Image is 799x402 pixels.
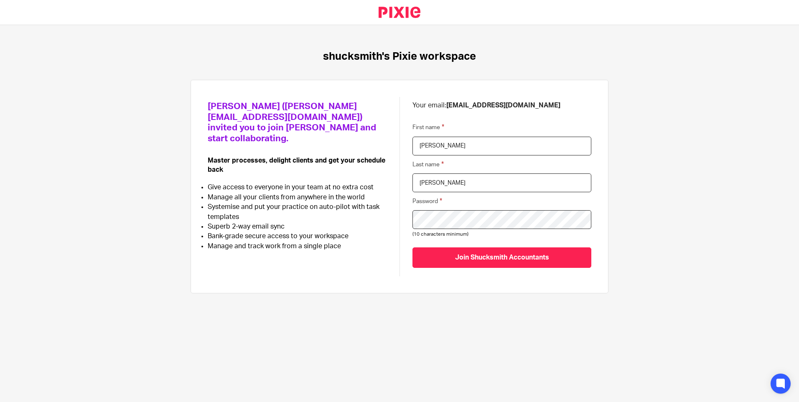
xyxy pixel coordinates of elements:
li: Bank-grade secure access to your workspace [208,232,387,241]
li: Give access to everyone in your team at no extra cost [208,183,387,192]
h1: shucksmith's Pixie workspace [323,50,476,63]
li: Superb 2-way email sync [208,222,387,232]
li: Manage and track work from a single place [208,242,387,251]
label: Password [412,196,442,206]
span: [PERSON_NAME] ([PERSON_NAME][EMAIL_ADDRESS][DOMAIN_NAME]) invited you to join [PERSON_NAME] and s... [208,102,376,143]
input: Join Shucksmith Accountants [412,247,591,268]
li: Systemise and put your practice on auto-pilot with task templates [208,202,387,222]
input: Last name [412,173,591,192]
label: Last name [412,160,444,169]
span: (10 characters minimum) [412,232,468,237]
input: First name [412,137,591,155]
li: Manage all your clients from anywhere in the world [208,193,387,202]
p: Your email: [412,101,591,110]
p: Master processes, delight clients and get your schedule back [208,156,387,174]
b: [EMAIL_ADDRESS][DOMAIN_NAME] [446,102,560,109]
label: First name [412,122,444,132]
